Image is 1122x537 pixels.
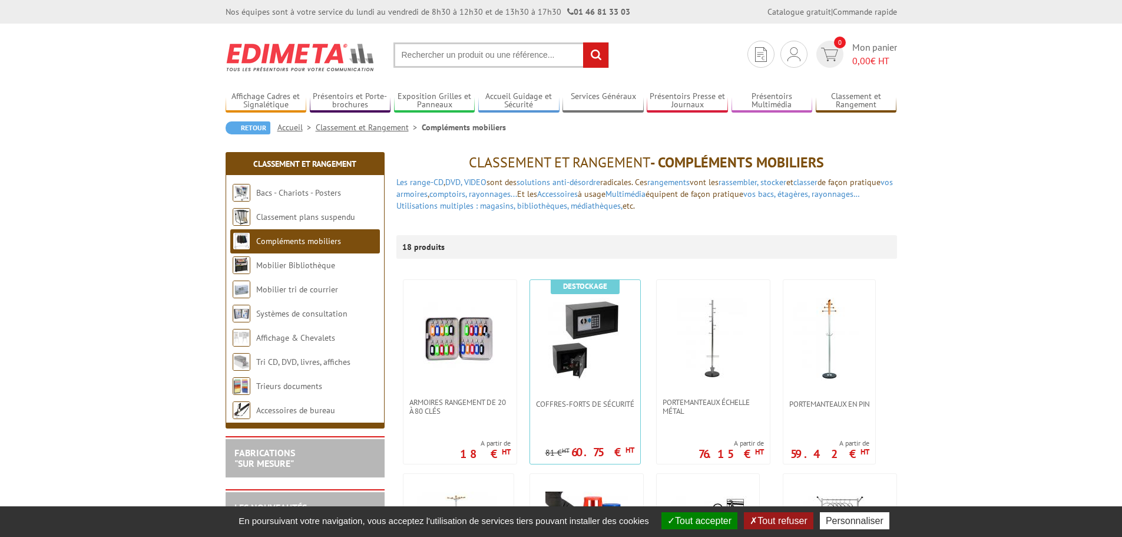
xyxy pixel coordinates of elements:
[852,55,871,67] span: 0,00
[256,260,335,271] a: Mobilier Bibliothèque
[661,512,737,529] button: Tout accepter
[402,235,446,259] p: 18 produits
[767,6,831,17] a: Catalogue gratuit
[816,91,897,111] a: Classement et Rangement
[571,449,634,456] p: 60.75 €
[316,122,422,133] a: Classement et Rangement
[812,189,859,199] a: rayonnages…
[233,377,250,395] img: Trieurs documents
[625,445,634,455] sup: HT
[647,177,690,187] a: rangements
[460,450,511,457] p: 18 €
[663,398,764,416] span: Portemanteaux échelle métal
[536,400,634,408] span: Coffres-forts de sécurité
[256,212,355,222] a: Classement plans suspendu
[657,398,770,416] a: Portemanteaux échelle métal
[277,122,316,133] a: Accueil
[820,512,889,529] button: Personnaliser (fenêtre modale)
[396,177,443,187] a: Les range-CD
[567,6,630,17] strong: 01 46 81 33 03
[233,353,250,371] img: Tri CD, DVD, livres, affiches
[233,256,250,274] img: Mobilier Bibliothèque
[767,6,897,18] div: |
[502,447,511,457] sup: HT
[732,91,813,111] a: Présentoirs Multimédia
[419,298,501,380] img: Armoires rangement de 20 à 80 clés
[787,47,800,61] img: devis rapide
[233,184,250,202] img: Bacs - Chariots - Posters
[783,400,875,408] a: Portemanteaux en pin
[226,6,630,18] div: Nos équipes sont à votre service du lundi au vendredi de 8h30 à 12h30 et de 13h30 à 17h30
[744,512,813,529] button: Tout refuser
[233,208,250,226] img: Classement plans suspendu
[755,447,764,457] sup: HT
[234,447,295,469] a: FABRICATIONS"Sur Mesure"
[719,177,758,187] a: rassembler,
[571,200,623,211] a: médiathèques,
[396,155,897,170] h1: - Compléments mobiliers
[790,450,869,457] p: 59.42 €
[256,357,350,367] a: Tri CD, DVD, livres, affiches
[562,91,644,111] a: Services Généraux
[530,400,640,408] a: Coffres-forts de sécurité
[583,42,608,68] input: rechercher
[234,502,307,513] a: LES NOUVEAUTÉS
[699,450,764,457] p: 76.15 €
[256,332,335,343] a: Affichage & Chevalets
[233,281,250,298] img: Mobilier tri de courrier
[833,6,897,17] a: Commande rapide
[396,177,893,199] a: vos armoires
[755,47,767,62] img: devis rapide
[464,177,486,187] a: VIDEO
[310,91,391,111] a: Présentoirs et Porte-brochures
[777,189,809,199] a: étagères,
[394,91,475,111] a: Exposition Grilles et Panneaux
[699,439,764,448] span: A partir de
[256,187,341,198] a: Bacs - Chariots - Posters
[743,189,775,199] a: vos bacs,
[480,200,515,211] a: magasins,
[396,177,893,211] font: , sont des radicales. Ces vont les et de façon pratique , Et les à usage équipent de façon pratiq...
[760,177,786,187] a: stocker
[445,177,462,187] a: DVD,
[226,91,307,111] a: Affichage Cadres et Signalétique
[256,308,347,319] a: Systèmes de consultation
[821,48,838,61] img: devis rapide
[793,177,817,187] a: classer
[834,37,846,48] span: 0
[813,41,897,68] a: devis rapide 0 Mon panier 0,00€ HT
[253,159,356,169] a: Classement et Rangement
[233,232,250,250] img: Compléments mobiliers
[789,400,869,408] span: Portemanteaux en pin
[233,401,250,419] img: Accessoires de bureau
[409,398,511,416] span: Armoires rangement de 20 à 80 clés
[469,153,650,172] span: Classement et Rangement
[852,41,897,68] span: Mon panier
[429,189,466,199] a: comptoirs,
[460,439,511,448] span: A partir de
[563,281,607,291] b: Destockage
[788,298,871,380] img: Portemanteaux en pin
[517,200,568,211] a: bibliothèques,
[537,189,578,199] a: Accessoires
[545,449,570,457] p: 81 €
[672,298,754,380] img: Portemanteaux échelle métal
[226,121,270,134] a: Retour
[233,305,250,322] img: Systèmes de consultation
[605,189,646,199] a: Multimédia
[256,381,322,391] a: Trieurs documents
[852,54,897,68] span: € HT
[256,236,341,246] a: Compléments mobiliers
[396,200,478,211] a: Utilisations multiples :
[226,35,376,79] img: Edimeta
[478,91,560,111] a: Accueil Guidage et Sécurité
[562,446,570,454] sup: HT
[233,329,250,347] img: Affichage & Chevalets
[256,405,335,416] a: Accessoires de bureau
[256,284,338,295] a: Mobilier tri de courrier
[647,91,728,111] a: Présentoirs Presse et Journaux
[860,447,869,457] sup: HT
[790,439,869,448] span: A partir de
[403,398,517,416] a: Armoires rangement de 20 à 80 clés
[469,189,517,199] a: rayonnages...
